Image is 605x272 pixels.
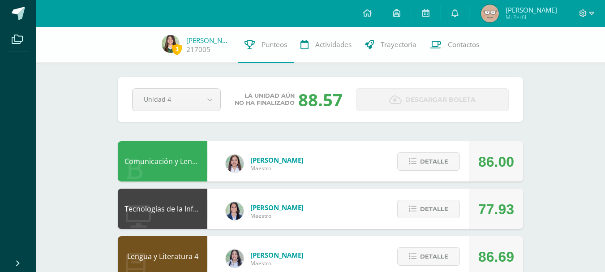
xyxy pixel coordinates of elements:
a: Unidad 4 [133,89,220,111]
div: 77.93 [478,189,514,229]
img: df6a3bad71d85cf97c4a6d1acf904499.png [226,250,244,268]
span: Maestro [250,259,304,267]
span: Maestro [250,164,304,172]
a: Punteos [238,27,294,63]
div: Comunicación y Lenguaje L3 Inglés 4 [118,141,207,181]
a: 217005 [186,45,210,54]
span: Punteos [262,40,287,49]
span: La unidad aún no ha finalizado [235,92,295,107]
button: Detalle [397,247,460,266]
button: Detalle [397,152,460,171]
a: Actividades [294,27,358,63]
span: Trayectoria [381,40,416,49]
a: Contactos [423,27,486,63]
span: Mi Perfil [506,13,557,21]
a: [PERSON_NAME] [186,36,231,45]
div: 88.57 [298,88,343,111]
span: Contactos [448,40,479,49]
img: 71f96e2616eca63d647a955b9c55e1b9.png [481,4,499,22]
span: 3 [172,43,182,55]
div: Tecnologías de la Información y la Comunicación 4 [118,189,207,229]
div: 86.00 [478,142,514,182]
span: [PERSON_NAME] [250,203,304,212]
span: Maestro [250,212,304,220]
span: Detalle [420,153,448,170]
button: Detalle [397,200,460,218]
img: acecb51a315cac2de2e3deefdb732c9f.png [226,155,244,173]
span: Unidad 4 [144,89,188,110]
span: Actividades [315,40,352,49]
span: [PERSON_NAME] [250,250,304,259]
img: 7489ccb779e23ff9f2c3e89c21f82ed0.png [226,202,244,220]
span: Descargar boleta [405,89,476,111]
span: [PERSON_NAME] [250,155,304,164]
span: [PERSON_NAME] [506,5,557,14]
img: 6a14ada82c720ff23d4067649101bdce.png [162,35,180,53]
a: Trayectoria [358,27,423,63]
span: Detalle [420,248,448,265]
span: Detalle [420,201,448,217]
